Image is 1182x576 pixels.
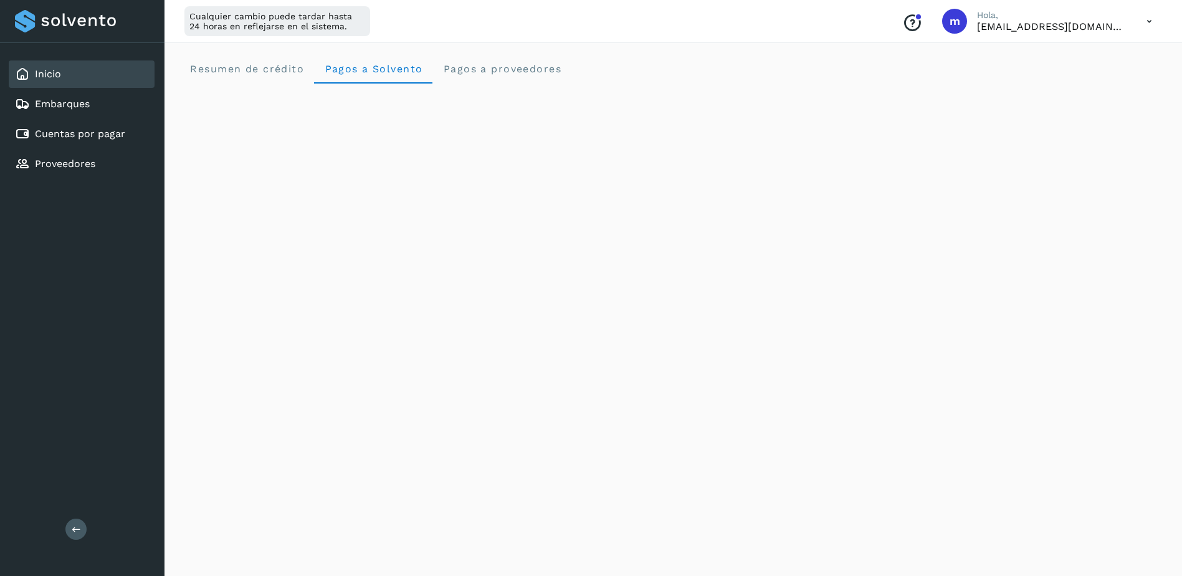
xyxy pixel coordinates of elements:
div: Cuentas por pagar [9,120,155,148]
span: Pagos a proveedores [442,63,561,75]
div: Inicio [9,60,155,88]
a: Inicio [35,68,61,80]
a: Proveedores [35,158,95,170]
p: Hola, [977,10,1127,21]
a: Cuentas por pagar [35,128,125,140]
p: mlozano@joffroy.com [977,21,1127,32]
a: Embarques [35,98,90,110]
div: Proveedores [9,150,155,178]
div: Embarques [9,90,155,118]
span: Resumen de crédito [189,63,304,75]
span: Pagos a Solvento [324,63,422,75]
div: Cualquier cambio puede tardar hasta 24 horas en reflejarse en el sistema. [184,6,370,36]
